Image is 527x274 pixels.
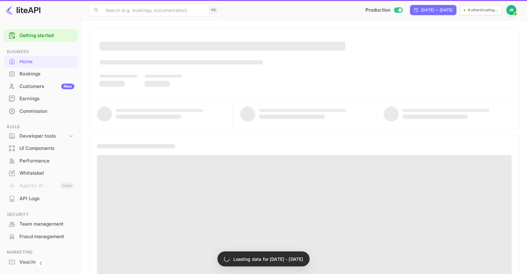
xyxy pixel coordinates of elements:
[61,84,74,89] div: New
[4,167,77,179] div: Whitelabel
[4,68,77,79] a: Bookings
[4,211,77,218] span: Security
[4,193,77,204] a: API Logs
[4,56,77,67] a: Home
[19,70,74,78] div: Bookings
[19,145,74,152] div: UI Components
[4,68,77,80] div: Bookings
[421,7,452,13] div: [DATE] — [DATE]
[4,48,77,55] span: Business
[4,155,77,167] div: Performance
[19,108,74,115] div: Commission
[4,131,77,142] div: Developer tools
[4,256,77,268] div: Vouchers
[35,258,46,269] button: Collapse navigation
[19,58,74,65] div: Home
[19,157,74,165] div: Performance
[102,4,206,16] input: Search (e.g. bookings, documentation)
[209,6,218,14] div: ⌘K
[233,256,303,262] p: Loading data for [DATE] - [DATE]
[506,5,516,15] img: John A Richards
[19,170,74,177] div: Whitelabel
[468,7,498,13] p: Authenticating...
[363,7,405,14] div: Switch to Sandbox mode
[4,249,77,256] span: Marketing
[19,32,74,39] a: Getting started
[4,56,77,68] div: Home
[19,195,74,202] div: API Logs
[19,233,74,240] div: Fraud management
[4,167,77,179] a: Whitelabel
[19,133,68,140] div: Developer tools
[4,93,77,104] a: Earnings
[4,123,77,130] span: Build
[4,142,77,154] a: UI Components
[4,218,77,230] div: Team management
[4,105,77,117] a: Commission
[19,221,74,228] div: Team management
[410,5,456,15] div: Click to change the date range period
[4,231,77,242] a: Fraud management
[4,256,77,268] a: Vouchers
[19,83,74,90] div: Customers
[19,95,74,102] div: Earnings
[4,80,77,92] a: CustomersNew
[4,29,77,42] div: Getting started
[4,155,77,167] a: Performance
[365,7,391,14] span: Production
[4,80,77,93] div: CustomersNew
[5,5,40,15] img: LiteAPI logo
[4,218,77,230] a: Team management
[4,93,77,105] div: Earnings
[19,259,74,266] div: Vouchers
